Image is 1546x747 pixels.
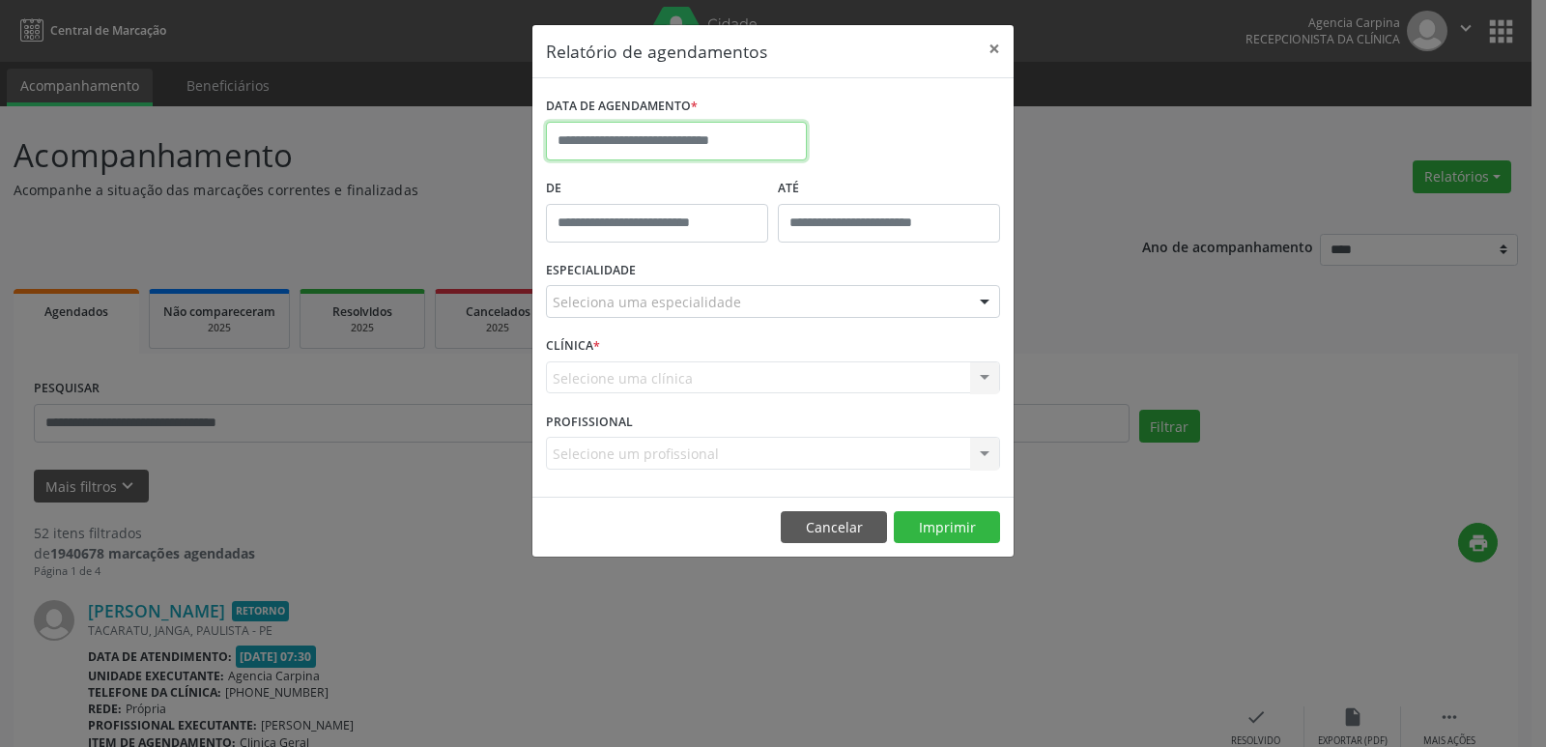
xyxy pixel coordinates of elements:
label: ESPECIALIDADE [546,256,636,286]
h5: Relatório de agendamentos [546,39,767,64]
label: ATÉ [778,174,1000,204]
label: CLÍNICA [546,331,600,361]
label: DATA DE AGENDAMENTO [546,92,698,122]
button: Imprimir [894,511,1000,544]
label: De [546,174,768,204]
span: Seleciona uma especialidade [553,292,741,312]
button: Cancelar [781,511,887,544]
label: PROFISSIONAL [546,407,633,437]
button: Close [975,25,1014,72]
